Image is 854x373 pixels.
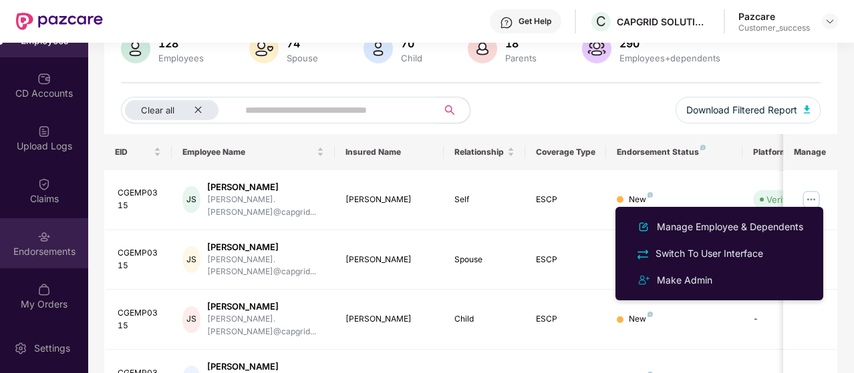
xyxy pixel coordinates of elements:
[676,97,821,123] button: Download Filtered Report
[156,37,206,50] div: 128
[617,147,731,157] div: Endorsement Status
[503,37,539,50] div: 18
[37,125,51,138] img: svg+xml;base64,PHN2ZyBpZD0iVXBsb2FkX0xvZ3MiIGRhdGEtbmFtZT0iVXBsb2FkIExvZ3MiIHhtbG5zPSJodHRwOi8vd3...
[118,247,162,272] div: CGEMP0315
[629,313,653,326] div: New
[654,273,715,288] div: Make Admin
[700,145,706,150] img: svg+xml;base64,PHN2ZyB4bWxucz0iaHR0cDovL3d3dy53My5vcmcvMjAwMC9zdmciIHdpZHRoPSI4IiBoZWlnaHQ9IjgiIH...
[753,147,827,157] div: Platform Status
[182,246,200,273] div: JS
[617,15,710,28] div: CAPGRID SOLUTIONS PRIVATE LIMITED
[653,246,766,261] div: Switch To User Interface
[345,313,433,326] div: [PERSON_NAME]
[141,105,174,115] span: Clear all
[635,219,652,235] img: svg+xml;base64,PHN2ZyB4bWxucz0iaHR0cDovL3d3dy53My5vcmcvMjAwMC9zdmciIHhtbG5zOnhsaW5rPSJodHRwOi8vd3...
[454,313,515,326] div: Child
[207,181,324,194] div: [PERSON_NAME]
[207,360,324,373] div: [PERSON_NAME]
[536,313,596,326] div: ESCP
[182,186,200,213] div: JS
[37,283,51,296] img: svg+xml;base64,PHN2ZyBpZD0iTXlfT3JkZXJzIiBkYXRhLW5hbWU9Ik15IE9yZGVycyIgeG1sbnM9Imh0dHA6Ly93d3cudz...
[364,34,393,63] img: svg+xml;base64,PHN2ZyB4bWxucz0iaHR0cDovL3d3dy53My5vcmcvMjAwMC9zdmciIHhtbG5zOnhsaW5rPSJodHRwOi8vd3...
[804,105,811,113] img: svg+xml;base64,PHN2ZyB4bWxucz0iaHR0cDovL3d3dy53My5vcmcvMjAwMC9zdmciIHhtbG5zOnhsaW5rPSJodHRwOi8vd3...
[454,194,515,206] div: Self
[14,342,27,355] img: svg+xml;base64,PHN2ZyBpZD0iU2V0dGluZy0yMHgyMCIgeG1sbnM9Imh0dHA6Ly93d3cudzMub3JnLzIwMDAvc3ZnIiB3aW...
[182,147,314,157] span: Employee Name
[635,272,652,288] img: svg+xml;base64,PHN2ZyB4bWxucz0iaHR0cDovL3d3dy53My5vcmcvMjAwMC9zdmciIHdpZHRoPSIyNCIgaGVpZ2h0PSIyNC...
[738,10,810,23] div: Pazcare
[284,37,321,50] div: 74
[335,134,444,170] th: Insured Name
[654,220,806,234] div: Manage Employee & Dependents
[437,105,463,115] span: search
[118,307,162,332] div: CGEMP0315
[207,300,324,313] div: [PERSON_NAME]
[801,189,822,210] img: manageButton
[444,134,525,170] th: Relationship
[742,290,837,350] td: -
[207,254,324,279] div: [PERSON_NAME].[PERSON_NAME]@capgrid...
[519,16,551,27] div: Get Help
[635,247,650,262] img: svg+xml;base64,PHN2ZyB4bWxucz0iaHR0cDovL3d3dy53My5vcmcvMjAwMC9zdmciIHdpZHRoPSIyNCIgaGVpZ2h0PSIyNC...
[172,134,335,170] th: Employee Name
[468,34,497,63] img: svg+xml;base64,PHN2ZyB4bWxucz0iaHR0cDovL3d3dy53My5vcmcvMjAwMC9zdmciIHhtbG5zOnhsaW5rPSJodHRwOi8vd3...
[194,105,202,114] span: close
[648,192,653,198] img: svg+xml;base64,PHN2ZyB4bWxucz0iaHR0cDovL3d3dy53My5vcmcvMjAwMC9zdmciIHdpZHRoPSI4IiBoZWlnaHQ9IjgiIH...
[783,134,837,170] th: Manage
[437,97,470,123] button: search
[118,187,162,212] div: CGEMP0315
[121,97,243,123] button: Clear allclose
[582,34,611,63] img: svg+xml;base64,PHN2ZyB4bWxucz0iaHR0cDovL3d3dy53My5vcmcvMjAwMC9zdmciIHhtbG5zOnhsaW5rPSJodHRwOi8vd3...
[617,53,723,63] div: Employees+dependents
[207,194,324,219] div: [PERSON_NAME].[PERSON_NAME]@capgrid...
[16,13,103,30] img: New Pazcare Logo
[121,34,150,63] img: svg+xml;base64,PHN2ZyB4bWxucz0iaHR0cDovL3d3dy53My5vcmcvMjAwMC9zdmciIHhtbG5zOnhsaW5rPSJodHRwOi8vd3...
[686,103,797,117] span: Download Filtered Report
[536,194,596,206] div: ESCP
[398,53,425,63] div: Child
[207,313,324,338] div: [PERSON_NAME].[PERSON_NAME]@capgrid...
[37,72,51,85] img: svg+xml;base64,PHN2ZyBpZD0iQ0RfQWNjb3VudHMiIGRhdGEtbmFtZT0iQ0QgQWNjb3VudHMiIHhtbG5zPSJodHRwOi8vd3...
[629,194,653,206] div: New
[500,16,513,29] img: svg+xml;base64,PHN2ZyBpZD0iSGVscC0zMngzMiIgeG1sbnM9Imh0dHA6Ly93d3cudzMub3JnLzIwMDAvc3ZnIiB3aWR0aD...
[104,134,172,170] th: EID
[454,147,505,157] span: Relationship
[536,254,596,266] div: ESCP
[525,134,607,170] th: Coverage Type
[345,254,433,266] div: [PERSON_NAME]
[596,13,606,29] span: C
[182,306,200,333] div: JS
[37,230,51,244] img: svg+xml;base64,PHN2ZyBpZD0iRW5kb3JzZW1lbnRzIiB4bWxucz0iaHR0cDovL3d3dy53My5vcmcvMjAwMC9zdmciIHdpZH...
[454,254,515,266] div: Spouse
[30,342,74,355] div: Settings
[503,53,539,63] div: Parents
[156,53,206,63] div: Employees
[249,34,279,63] img: svg+xml;base64,PHN2ZyB4bWxucz0iaHR0cDovL3d3dy53My5vcmcvMjAwMC9zdmciIHhtbG5zOnhsaW5rPSJodHRwOi8vd3...
[115,147,152,157] span: EID
[37,177,51,191] img: svg+xml;base64,PHN2ZyBpZD0iQ2xhaW0iIHhtbG5zPSJodHRwOi8vd3d3LnczLm9yZy8yMDAwL3N2ZyIgd2lkdGg9IjIwIi...
[345,194,433,206] div: [PERSON_NAME]
[825,16,835,27] img: svg+xml;base64,PHN2ZyBpZD0iRHJvcGRvd24tMzJ4MzIiIHhtbG5zPSJodHRwOi8vd3d3LnczLm9yZy8yMDAwL3N2ZyIgd2...
[766,193,799,206] div: Verified
[284,53,321,63] div: Spouse
[617,37,723,50] div: 290
[398,37,425,50] div: 70
[648,312,653,317] img: svg+xml;base64,PHN2ZyB4bWxucz0iaHR0cDovL3d3dy53My5vcmcvMjAwMC9zdmciIHdpZHRoPSI4IiBoZWlnaHQ9IjgiIH...
[738,23,810,33] div: Customer_success
[207,241,324,254] div: [PERSON_NAME]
